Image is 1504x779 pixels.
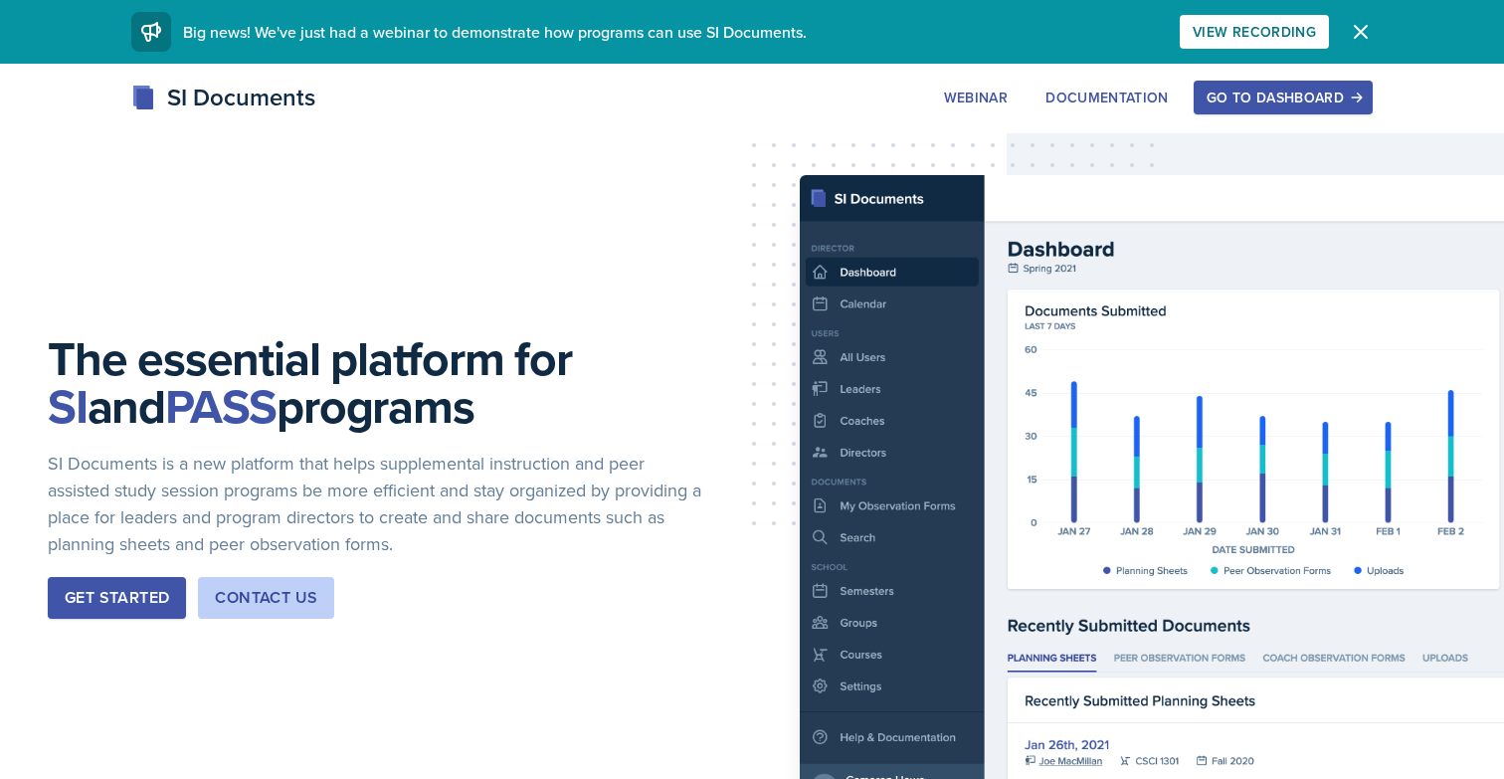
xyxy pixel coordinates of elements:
div: Webinar [944,90,1008,105]
button: Get Started [48,577,186,619]
button: Go to Dashboard [1194,81,1373,114]
button: Webinar [931,81,1021,114]
div: Documentation [1045,90,1169,105]
div: Contact Us [215,586,317,610]
div: SI Documents [131,80,315,115]
button: Contact Us [198,577,334,619]
button: Documentation [1033,81,1182,114]
div: Get Started [65,586,169,610]
div: View Recording [1193,24,1316,40]
span: Big news! We've just had a webinar to demonstrate how programs can use SI Documents. [183,21,807,43]
button: View Recording [1180,15,1329,49]
div: Go to Dashboard [1207,90,1360,105]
